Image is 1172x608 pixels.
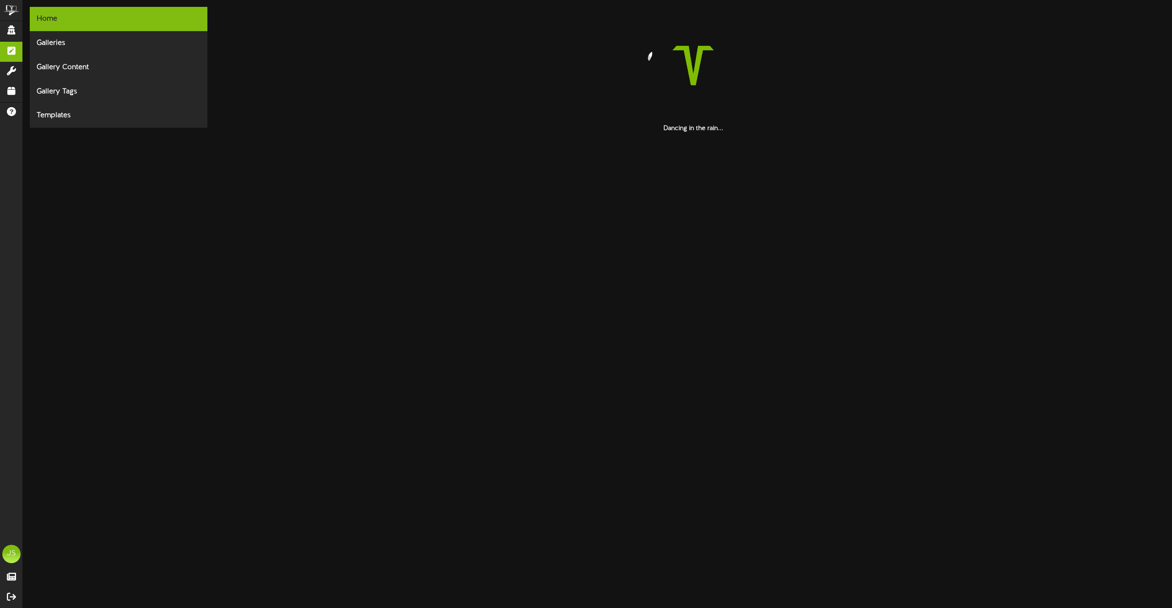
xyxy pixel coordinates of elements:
[30,7,207,31] div: Home
[635,7,752,124] img: loading-spinner-2.png
[30,80,207,104] div: Gallery Tags
[2,545,21,563] div: JS
[663,125,723,132] strong: Dancing in the rain...
[30,103,207,128] div: Templates
[30,31,207,55] div: Galleries
[30,55,207,80] div: Gallery Content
